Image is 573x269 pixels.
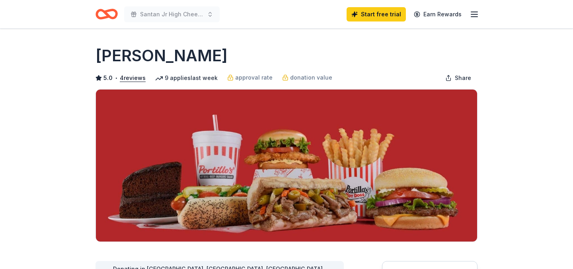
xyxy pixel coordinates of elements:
[290,73,332,82] span: donation value
[95,5,118,23] a: Home
[227,73,273,82] a: approval rate
[140,10,204,19] span: Santan Jr High Cheer Fundraising Raffle
[95,45,228,67] h1: [PERSON_NAME]
[235,73,273,82] span: approval rate
[455,73,471,83] span: Share
[347,7,406,21] a: Start free trial
[103,73,113,83] span: 5.0
[409,7,466,21] a: Earn Rewards
[155,73,218,83] div: 9 applies last week
[124,6,220,22] button: Santan Jr High Cheer Fundraising Raffle
[282,73,332,82] a: donation value
[115,75,118,81] span: •
[439,70,477,86] button: Share
[120,73,146,83] button: 4reviews
[96,90,477,242] img: Image for Portillo's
